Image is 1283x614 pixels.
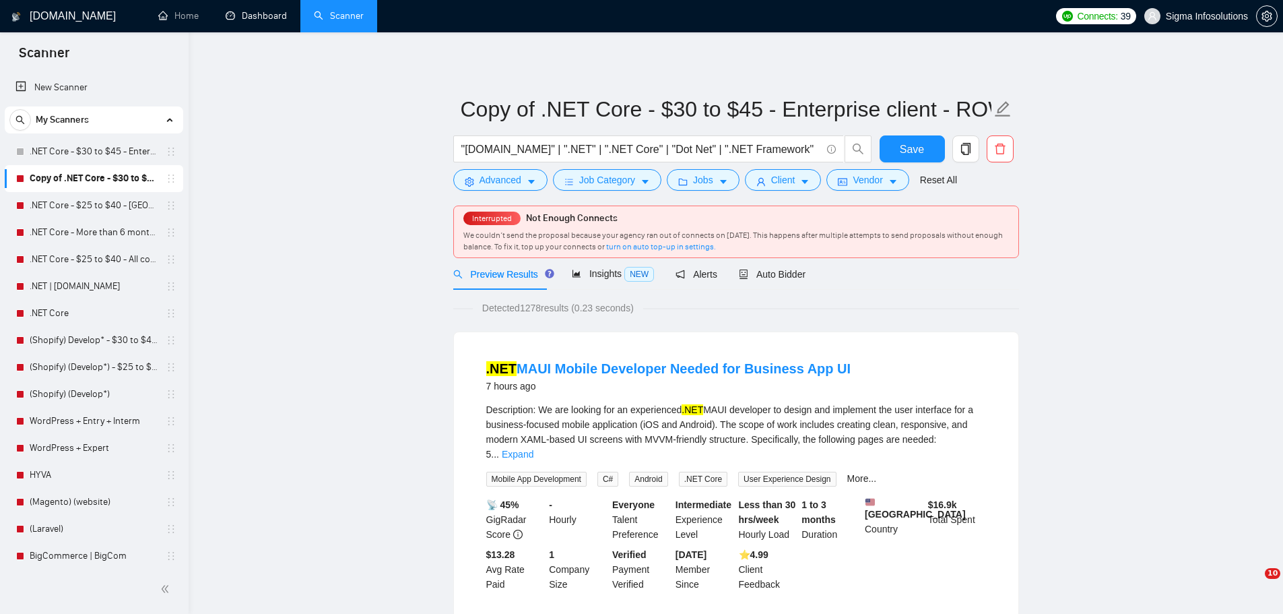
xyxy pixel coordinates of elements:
span: idcard [838,177,847,187]
button: Save [880,135,945,162]
span: Connects: [1077,9,1117,24]
div: Hourly [546,497,610,542]
span: folder [678,177,688,187]
span: info-circle [827,145,836,154]
span: Alerts [676,269,717,280]
a: HYVA [30,462,158,489]
span: holder [166,173,176,184]
a: Reset All [920,173,957,187]
div: Avg Rate Paid [484,547,547,592]
span: We couldn’t send the proposal because your agency ran out of connects on [DATE]. This happens aft... [463,231,1003,251]
a: Copy of .NET Core - $30 to $45 - Enterprise client - ROW [30,165,158,192]
input: Search Freelance Jobs... [461,141,821,158]
span: Insights [572,268,654,279]
span: holder [166,281,176,292]
span: Mobile App Development [486,472,587,487]
b: 📡 45% [486,499,519,510]
span: bars [564,177,574,187]
div: Client Feedback [736,547,799,592]
button: settingAdvancedcaret-down [453,169,548,191]
span: double-left [160,582,174,596]
b: ⭐️ 4.99 [739,549,768,560]
a: WordPress + Expert [30,435,158,462]
span: holder [166,497,176,508]
b: 1 [549,549,554,560]
a: searchScanner [314,10,364,22]
button: idcardVendorcaret-down [826,169,909,191]
span: user [1148,11,1157,21]
span: holder [166,254,176,265]
a: setting [1256,11,1278,22]
div: Description: We are looking for an experienced MAUI developer to design and implement the user in... [486,402,986,462]
span: holder [166,524,176,534]
span: holder [166,335,176,346]
a: dashboardDashboard [226,10,287,22]
div: GigRadar Score [484,497,547,542]
span: holder [166,551,176,561]
a: .NET Core - $25 to $40 - All continents [30,246,158,273]
span: holder [166,470,176,481]
a: (Magento) (website) [30,489,158,516]
a: turn on auto top-up in settings. [606,242,716,251]
span: info-circle [513,530,523,539]
a: BigCommerce | BigCom [30,543,158,570]
a: .NET Core - $25 to $40 - [GEOGRAPHIC_DATA] and [GEOGRAPHIC_DATA] [30,192,158,219]
mark: .NET [682,404,703,415]
div: Talent Preference [610,497,673,542]
b: Verified [612,549,647,560]
button: folderJobscaret-down [667,169,739,191]
a: .NET | [DOMAIN_NAME] [30,273,158,300]
img: 🇺🇸 [865,497,875,507]
button: search [9,109,31,131]
a: Expand [502,449,533,460]
div: Member Since [673,547,736,592]
span: NEW [624,267,654,282]
img: upwork-logo.png [1062,11,1073,22]
span: Auto Bidder [739,269,805,280]
b: Intermediate [676,499,731,510]
b: Less than 30 hrs/week [739,499,796,525]
a: New Scanner [15,74,172,101]
span: Android [629,472,667,487]
span: holder [166,362,176,373]
span: notification [676,270,685,279]
span: holder [166,200,176,211]
b: - [549,499,552,510]
span: caret-down [719,177,728,187]
span: search [453,270,463,279]
button: copy [952,135,979,162]
li: New Scanner [5,74,183,101]
span: search [10,115,30,125]
span: copy [953,143,979,155]
span: Advanced [480,173,521,187]
span: Jobs [693,173,713,187]
a: .NET Core - More than 6 months of work [30,219,158,246]
span: Save [900,141,924,158]
span: holder [166,308,176,319]
span: holder [166,443,176,454]
div: Hourly Load [736,497,799,542]
span: Job Category [579,173,635,187]
span: My Scanners [36,106,89,133]
span: 39 [1121,9,1131,24]
span: Preview Results [453,269,550,280]
div: Tooltip anchor [544,268,556,280]
span: holder [166,227,176,238]
span: Scanner [8,43,80,71]
button: delete [987,135,1014,162]
a: .NET Core [30,300,158,327]
a: (Shopify) (Develop*) [30,381,158,408]
a: WordPress + Entry + Interm [30,408,158,435]
span: holder [166,146,176,157]
mark: .NET [486,361,517,376]
span: C# [597,472,618,487]
span: ... [491,449,499,460]
div: Duration [799,497,862,542]
b: $ 16.9k [928,499,957,510]
span: edit [994,100,1012,118]
input: Scanner name... [461,92,991,126]
b: Everyone [612,499,655,510]
span: caret-down [527,177,536,187]
span: caret-down [640,177,650,187]
span: caret-down [800,177,810,187]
